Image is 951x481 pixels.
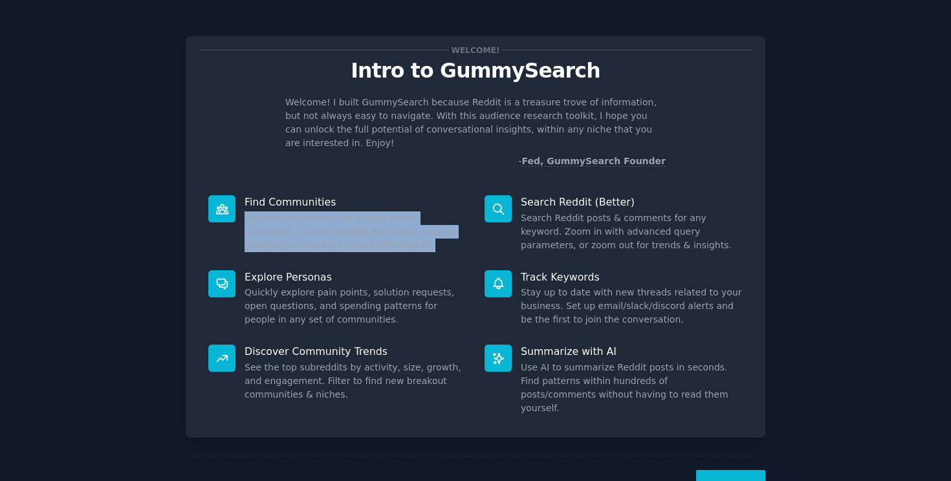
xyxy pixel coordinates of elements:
[521,156,666,167] a: Fed, GummySearch Founder
[285,96,666,150] p: Welcome! I built GummySearch because Reddit is a treasure trove of information, but not always ea...
[245,345,466,358] p: Discover Community Trends
[245,361,466,401] dd: See the top subreddits by activity, size, growth, and engagement. Filter to find new breakout com...
[521,211,743,252] dd: Search Reddit posts & comments for any keyword. Zoom in with advanced query parameters, or zoom o...
[521,345,743,358] p: Summarize with AI
[245,270,466,284] p: Explore Personas
[521,361,743,415] dd: Use AI to summarize Reddit posts in seconds. Find patterns within hundreds of posts/comments with...
[199,59,752,82] p: Intro to GummySearch
[521,270,743,284] p: Track Keywords
[449,43,502,57] span: Welcome!
[245,195,466,209] p: Find Communities
[521,286,743,326] dd: Stay up to date with new threads related to your business. Set up email/slack/discord alerts and ...
[245,211,466,252] dd: Discover Subreddits full of your target customers. Quickly identify the active, new, or growing c...
[245,286,466,326] dd: Quickly explore pain points, solution requests, open questions, and spending patterns for people ...
[521,195,743,209] p: Search Reddit (Better)
[518,155,666,168] div: -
